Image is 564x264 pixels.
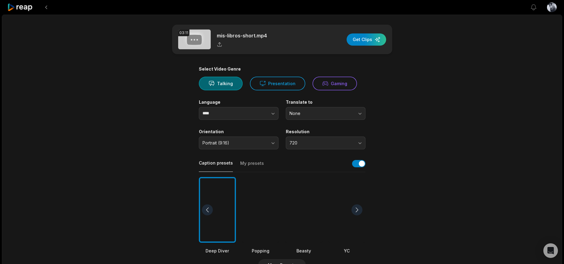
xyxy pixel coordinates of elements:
button: 720 [286,137,365,149]
button: My presets [240,160,264,172]
span: 720 [289,140,353,146]
button: Caption presets [199,160,233,172]
span: None [289,111,353,116]
div: Beasty [285,248,322,254]
div: YC [328,248,365,254]
button: Talking [199,77,243,90]
div: Select Video Genre [199,66,365,72]
div: Deep Diver [199,248,236,254]
label: Translate to [286,99,365,105]
div: Popping [242,248,279,254]
label: Orientation [199,129,279,134]
button: Portrait (9:16) [199,137,279,149]
p: mis-libros-short.mp4 [217,32,267,39]
button: Presentation [250,77,305,90]
button: Get Clips [347,33,386,46]
span: Portrait (9:16) [202,140,266,146]
label: Resolution [286,129,365,134]
div: Open Intercom Messenger [543,243,558,258]
button: Gaming [313,77,357,90]
button: None [286,107,365,120]
label: Language [199,99,279,105]
div: 03:11 [178,30,189,36]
